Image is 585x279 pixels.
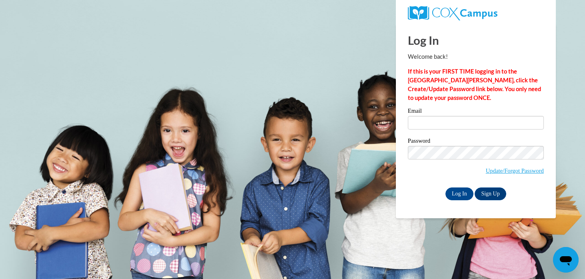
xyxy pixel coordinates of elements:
[408,52,544,61] p: Welcome back!
[408,32,544,48] h1: Log In
[408,108,544,116] label: Email
[486,167,544,174] a: Update/Forgot Password
[445,187,473,200] input: Log In
[408,6,544,20] a: COX Campus
[408,68,541,101] strong: If this is your FIRST TIME logging in to the [GEOGRAPHIC_DATA][PERSON_NAME], click the Create/Upd...
[553,247,579,273] iframe: Button to launch messaging window
[408,138,544,146] label: Password
[475,187,506,200] a: Sign Up
[408,6,497,20] img: COX Campus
